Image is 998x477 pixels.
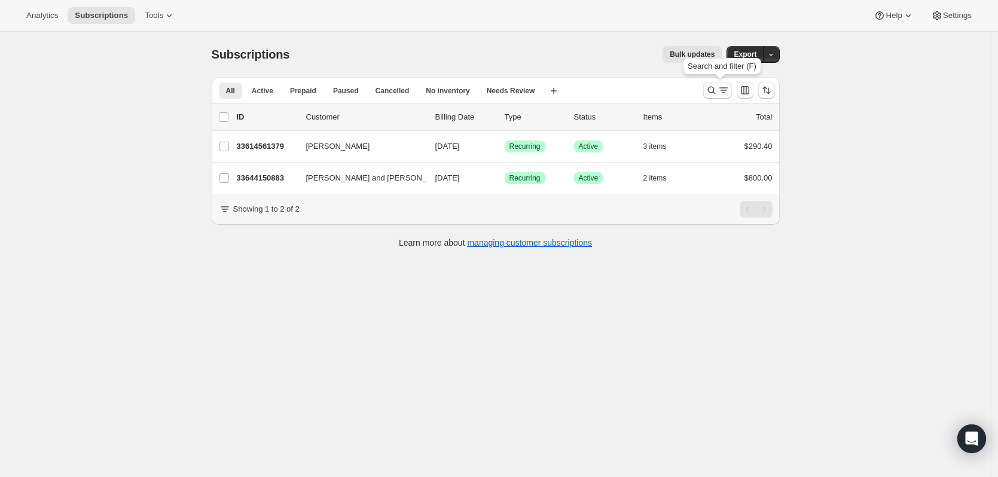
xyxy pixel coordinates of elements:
span: Needs Review [487,86,535,96]
button: [PERSON_NAME] and [PERSON_NAME] [299,169,419,188]
p: Showing 1 to 2 of 2 [233,203,300,215]
span: 3 items [643,142,667,151]
p: Status [574,111,634,123]
p: Billing Date [435,111,495,123]
button: Bulk updates [663,46,722,63]
p: 33614561379 [237,140,297,152]
span: $800.00 [744,173,773,182]
span: Bulk updates [670,50,715,59]
div: Items [643,111,703,123]
span: Paused [333,86,359,96]
span: Active [252,86,273,96]
span: Help [886,11,902,20]
span: Tools [145,11,163,20]
span: No inventory [426,86,469,96]
span: Active [579,173,599,183]
div: 33644150883[PERSON_NAME] and [PERSON_NAME][DATE]SuccessRecurringSuccessActive2 items$800.00 [237,170,773,186]
p: Learn more about [399,237,592,249]
span: Recurring [509,142,541,151]
div: 33614561379[PERSON_NAME][DATE]SuccessRecurringSuccessActive3 items$290.40 [237,138,773,155]
button: [PERSON_NAME] [299,137,419,156]
button: Export [727,46,764,63]
span: [PERSON_NAME] and [PERSON_NAME] [306,172,451,184]
span: [DATE] [435,142,460,151]
span: Settings [943,11,972,20]
span: Cancelled [376,86,410,96]
p: 33644150883 [237,172,297,184]
span: Subscriptions [212,48,290,61]
button: Tools [138,7,182,24]
div: IDCustomerBilling DateTypeStatusItemsTotal [237,111,773,123]
span: Subscriptions [75,11,128,20]
span: Export [734,50,756,59]
span: $290.40 [744,142,773,151]
span: [DATE] [435,173,460,182]
button: Sort the results [758,82,775,99]
span: Recurring [509,173,541,183]
button: Create new view [544,82,563,99]
button: Help [866,7,921,24]
span: Analytics [26,11,58,20]
span: [PERSON_NAME] [306,140,370,152]
span: Active [579,142,599,151]
button: Customize table column order and visibility [737,82,753,99]
span: 2 items [643,173,667,183]
div: Type [505,111,564,123]
p: Total [756,111,772,123]
button: Settings [924,7,979,24]
nav: Pagination [740,201,773,218]
span: Prepaid [290,86,316,96]
button: Analytics [19,7,65,24]
p: Customer [306,111,426,123]
p: ID [237,111,297,123]
button: 3 items [643,138,680,155]
button: Subscriptions [68,7,135,24]
span: All [226,86,235,96]
button: 2 items [643,170,680,186]
button: Search and filter results [703,82,732,99]
a: managing customer subscriptions [467,238,592,247]
div: Open Intercom Messenger [957,424,986,453]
